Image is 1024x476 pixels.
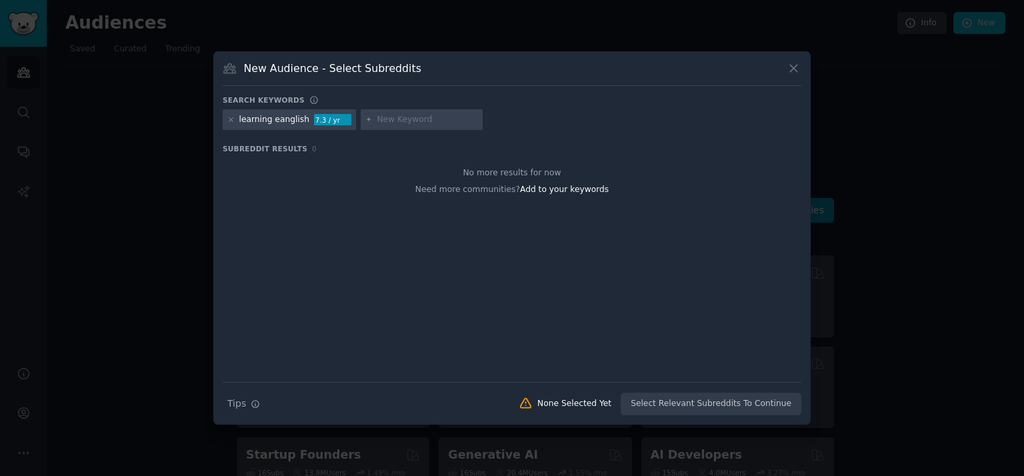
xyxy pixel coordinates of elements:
span: Tips [227,397,246,411]
div: 7.3 / yr [314,114,351,126]
input: New Keyword [377,114,478,126]
div: Need more communities? [223,179,801,196]
h3: Search keywords [223,95,305,105]
h3: New Audience - Select Subreddits [244,61,421,75]
span: Add to your keywords [520,185,609,194]
div: learning eanglish [239,114,309,126]
div: None Selected Yet [537,398,611,410]
span: Subreddit Results [223,144,307,153]
button: Tips [223,392,265,415]
span: 0 [312,145,317,153]
div: No more results for now [223,167,801,179]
